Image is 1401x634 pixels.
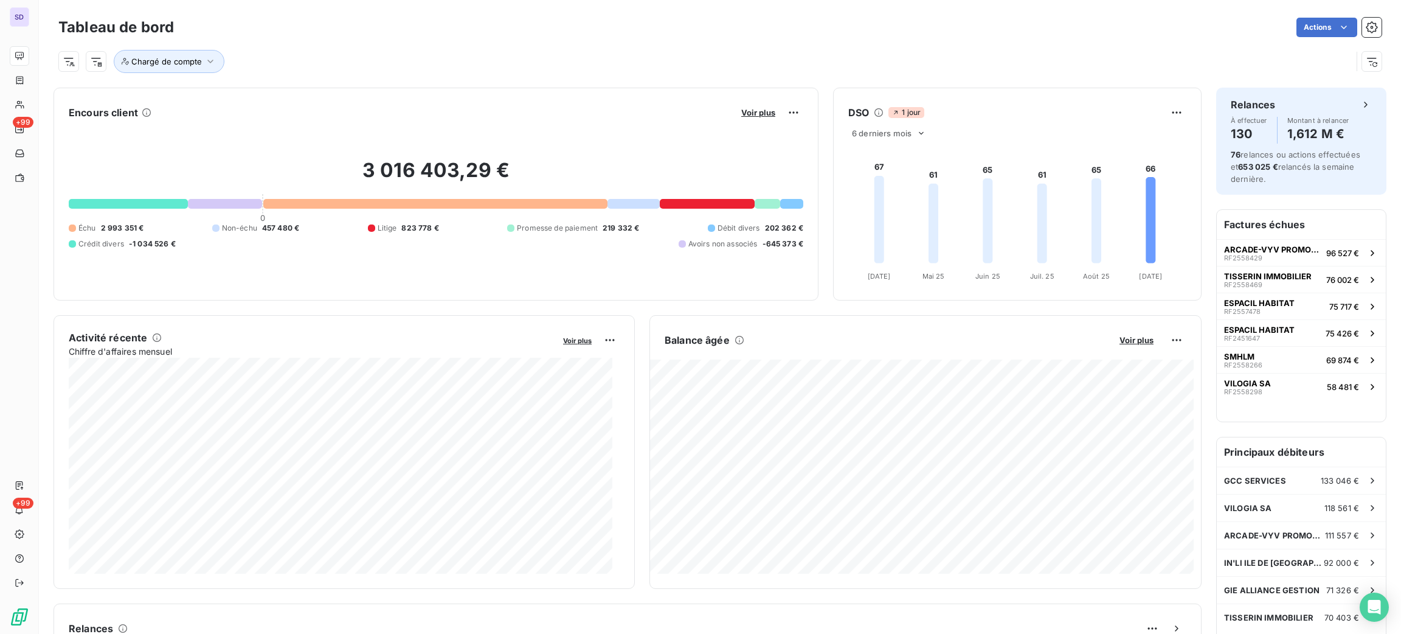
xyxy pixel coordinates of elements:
[848,105,869,120] h6: DSO
[1224,388,1262,395] span: RF2558298
[1083,272,1110,280] tspan: Août 25
[69,158,803,195] h2: 3 016 403,29 €
[1296,18,1357,37] button: Actions
[1224,503,1272,513] span: VILOGIA SA
[1224,476,1286,486] span: GCC SERVICES
[1224,352,1254,361] span: SMHLM
[559,335,595,346] button: Voir plus
[1217,437,1386,467] h6: Principaux débiteurs
[260,213,265,223] span: 0
[1224,361,1262,369] span: RF2558266
[1030,272,1054,280] tspan: Juil. 25
[1224,271,1312,281] span: TISSERIN IMMOBILIER
[517,223,598,234] span: Promesse de paiement
[1231,117,1267,124] span: À effectuer
[1360,593,1389,622] div: Open Intercom Messenger
[852,128,912,138] span: 6 derniers mois
[13,117,33,128] span: +99
[1224,335,1260,342] span: RF2451647
[1326,585,1359,595] span: 71 326 €
[1119,335,1154,345] span: Voir plus
[1326,248,1359,258] span: 96 527 €
[1217,293,1386,319] button: ESPACIL HABITATRF255747875 717 €
[1324,613,1359,622] span: 70 403 €
[1224,613,1313,622] span: TISSERIN IMMOBILIER
[763,239,804,249] span: -645 373 €
[888,107,924,118] span: 1 jour
[1224,325,1295,335] span: ESPACIL HABITAT
[101,223,144,234] span: 2 993 351 €
[563,336,592,345] span: Voir plus
[1231,97,1275,112] h6: Relances
[718,223,760,234] span: Débit divers
[114,50,224,73] button: Chargé de compte
[1217,239,1386,266] button: ARCADE-VYV PROMOTION IDFRF255842996 527 €
[975,272,1000,280] tspan: Juin 25
[1326,355,1359,365] span: 69 874 €
[262,223,299,234] span: 457 480 €
[1321,476,1359,486] span: 133 046 €
[1224,298,1295,308] span: ESPACIL HABITAT
[1324,558,1359,568] span: 92 000 €
[1224,558,1324,568] span: IN'LI ILE DE [GEOGRAPHIC_DATA]
[1238,162,1278,172] span: 653 025 €
[1324,503,1359,513] span: 118 561 €
[69,345,555,358] span: Chiffre d'affaires mensuel
[78,223,96,234] span: Échu
[868,272,891,280] tspan: [DATE]
[1139,272,1162,280] tspan: [DATE]
[69,330,147,345] h6: Activité récente
[765,223,803,234] span: 202 362 €
[131,57,202,66] span: Chargé de compte
[1217,346,1386,373] button: SMHLMRF255826669 874 €
[665,333,730,347] h6: Balance âgée
[741,108,775,117] span: Voir plus
[1329,302,1359,312] span: 75 717 €
[378,223,397,234] span: Litige
[603,223,639,234] span: 219 332 €
[1217,210,1386,239] h6: Factures échues
[129,239,176,249] span: -1 034 526 €
[1224,531,1325,540] span: ARCADE-VYV PROMOTION IDF
[1326,275,1359,285] span: 76 002 €
[13,498,33,509] span: +99
[1231,150,1360,184] span: relances ou actions effectuées et relancés la semaine dernière.
[401,223,438,234] span: 823 778 €
[1327,382,1359,392] span: 58 481 €
[1325,531,1359,540] span: 111 557 €
[1217,266,1386,293] button: TISSERIN IMMOBILIERRF255846976 002 €
[1231,124,1267,144] h4: 130
[1231,150,1240,159] span: 76
[1287,117,1349,124] span: Montant à relancer
[1224,245,1321,254] span: ARCADE-VYV PROMOTION IDF
[1224,308,1261,315] span: RF2557478
[1287,124,1349,144] h4: 1,612 M €
[1224,281,1262,288] span: RF2558469
[1217,319,1386,346] button: ESPACIL HABITATRF245164775 426 €
[688,239,758,249] span: Avoirs non associés
[78,239,124,249] span: Crédit divers
[58,16,174,38] h3: Tableau de bord
[1224,378,1271,388] span: VILOGIA SA
[10,607,29,627] img: Logo LeanPay
[922,272,945,280] tspan: Mai 25
[738,107,779,118] button: Voir plus
[222,223,257,234] span: Non-échu
[10,7,29,27] div: SD
[1217,373,1386,400] button: VILOGIA SARF255829858 481 €
[1116,335,1157,346] button: Voir plus
[1224,254,1262,262] span: RF2558429
[1326,329,1359,338] span: 75 426 €
[1224,585,1320,595] span: GIE ALLIANCE GESTION
[69,105,138,120] h6: Encours client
